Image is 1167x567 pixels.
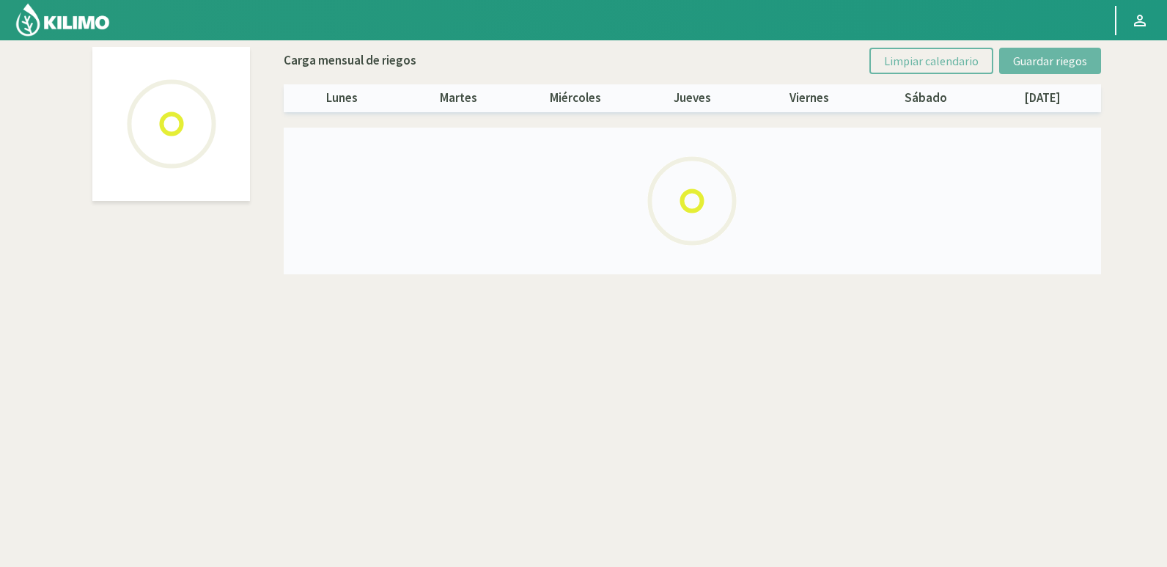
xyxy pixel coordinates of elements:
[400,89,517,108] p: martes
[619,128,765,274] img: Loading...
[869,48,993,74] button: Limpiar calendario
[284,89,400,108] p: lunes
[751,89,867,108] p: viernes
[634,89,751,108] p: jueves
[518,89,634,108] p: miércoles
[284,51,416,70] p: Carga mensual de riegos
[867,89,984,108] p: sábado
[884,54,979,68] span: Limpiar calendario
[984,89,1101,108] p: [DATE]
[98,51,245,197] img: Loading...
[15,2,111,37] img: Kilimo
[999,48,1101,74] button: Guardar riegos
[1013,54,1087,68] span: Guardar riegos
